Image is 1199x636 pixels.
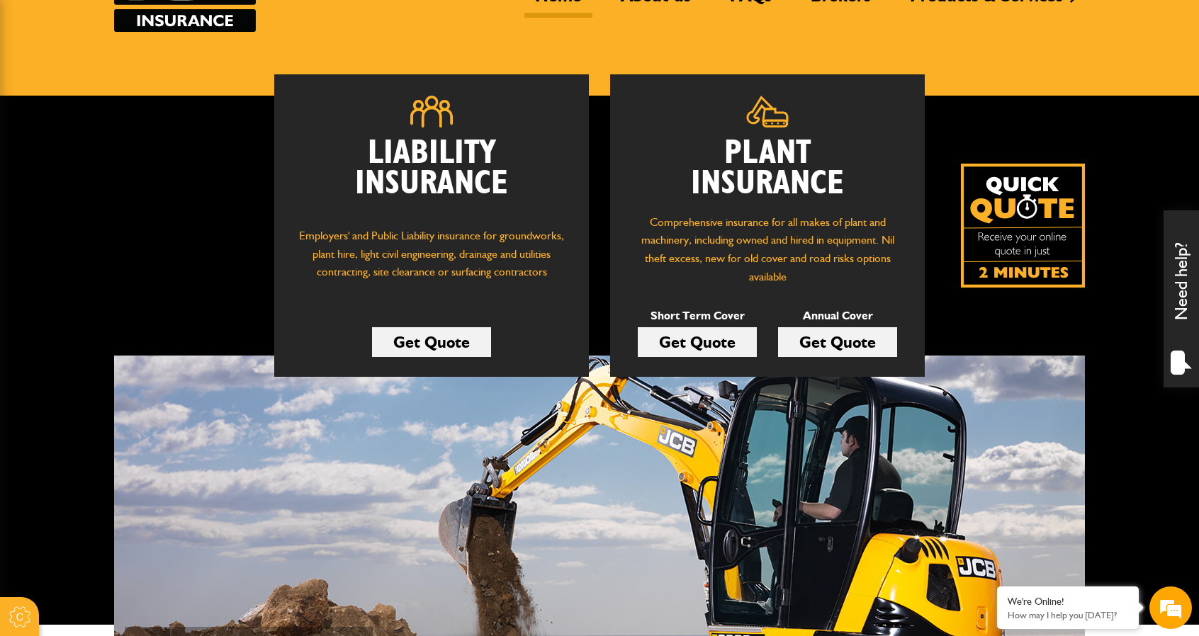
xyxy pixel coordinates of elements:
[961,164,1085,288] a: Get your insurance quote isn just 2-minutes
[778,307,897,325] p: Annual Cover
[961,164,1085,288] img: Quick Quote
[638,327,757,357] a: Get Quote
[295,138,568,213] h2: Liability Insurance
[631,138,904,199] h2: Plant Insurance
[372,327,491,357] a: Get Quote
[631,213,904,285] p: Comprehensive insurance for all makes of plant and machinery, including owned and hired in equipm...
[1164,210,1199,387] div: Need help?
[1008,596,1128,608] div: We're Online!
[638,307,757,325] p: Short Term Cover
[295,227,568,295] p: Employers' and Public Liability insurance for groundworks, plant hire, light civil engineering, d...
[1008,610,1128,620] p: How may I help you today?
[778,327,897,357] a: Get Quote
